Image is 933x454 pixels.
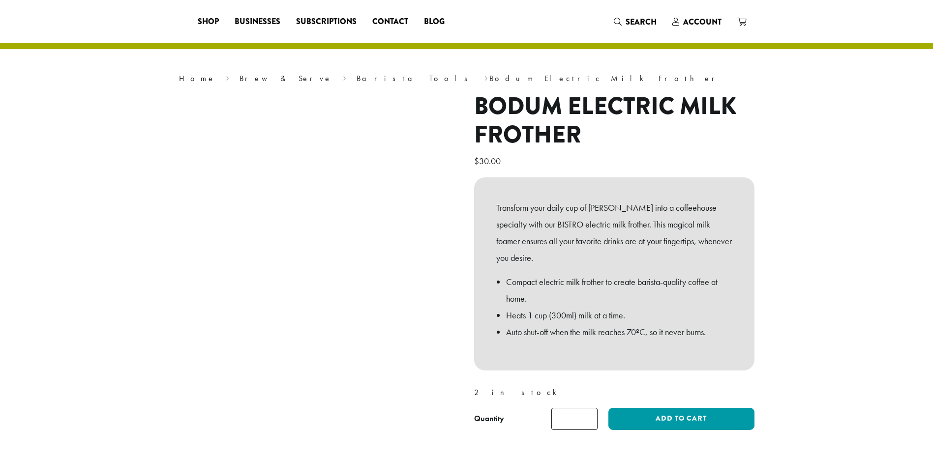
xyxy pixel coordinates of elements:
[608,408,754,430] button: Add to cart
[506,324,732,340] li: Auto shut-off when the milk reaches 70ºC, so it never burns.
[606,14,664,30] a: Search
[474,385,754,400] p: 2 in stock
[226,69,229,85] span: ›
[424,16,445,28] span: Blog
[551,408,598,430] input: Product quantity
[484,69,488,85] span: ›
[372,16,408,28] span: Contact
[474,155,503,167] bdi: 30.00
[626,16,657,28] span: Search
[474,92,754,149] h1: Bodum Electric Milk Frother
[343,69,346,85] span: ›
[506,274,732,307] li: Compact electric milk frother to create barista-quality coffee at home.
[474,413,504,425] div: Quantity
[506,307,732,324] li: Heats 1 cup (300ml) milk at a time.
[496,199,732,266] p: Transform your daily cup of [PERSON_NAME] into a coffeehouse specialty with our BISTRO electric m...
[683,16,722,28] span: Account
[357,73,474,84] a: Barista Tools
[198,16,219,28] span: Shop
[235,16,280,28] span: Businesses
[179,73,754,85] nav: Breadcrumb
[179,73,215,84] a: Home
[474,155,479,167] span: $
[240,73,332,84] a: Brew & Serve
[296,16,357,28] span: Subscriptions
[190,14,227,29] a: Shop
